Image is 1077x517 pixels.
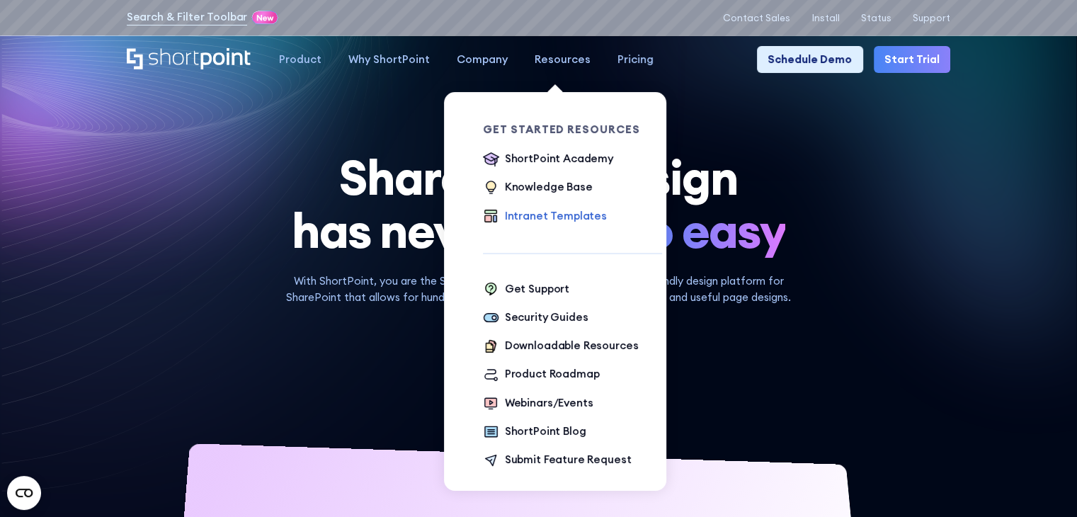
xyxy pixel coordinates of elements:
[266,273,811,306] p: With ShortPoint, you are the SharePoint Designer. ShortPoint is a user-friendly design platform f...
[483,395,593,413] a: Webinars/Events
[483,179,592,197] a: Knowledge Base
[861,13,891,23] a: Status
[622,204,786,257] span: so easy
[483,366,599,384] a: Product Roadmap
[483,452,631,470] a: Submit Feature Request
[505,366,600,382] div: Product Roadmap
[505,309,588,326] div: Security Guides
[874,46,950,73] a: Start Trial
[521,46,604,73] a: Resources
[913,13,950,23] a: Support
[811,13,839,23] a: Install
[457,52,508,68] div: Company
[348,52,430,68] div: Why ShortPoint
[757,46,862,73] a: Schedule Demo
[604,46,667,73] a: Pricing
[127,9,248,25] a: Search & Filter Toolbar
[483,338,638,356] a: Downloadable Resources
[7,476,41,510] button: Open CMP widget
[127,151,951,258] h1: SharePoint Design has never been
[535,52,591,68] div: Resources
[505,208,607,225] div: Intranet Templates
[505,151,613,167] div: ShortPoint Academy
[617,52,654,68] div: Pricing
[505,179,593,195] div: Knowledge Base
[266,46,335,73] a: Product
[483,281,569,299] a: Get Support
[1006,449,1077,517] iframe: Chat Widget
[483,151,613,169] a: ShortPoint Academy
[505,452,632,468] div: Submit Feature Request
[335,46,443,73] a: Why ShortPoint
[279,52,321,68] div: Product
[483,309,588,327] a: Security Guides
[505,338,639,354] div: Downloadable Resources
[723,13,790,23] a: Contact Sales
[483,208,607,226] a: Intranet Templates
[505,424,586,440] div: ShortPoint Blog
[483,124,662,135] div: Get Started Resources
[443,46,521,73] a: Company
[127,48,252,72] a: Home
[505,395,593,411] div: Webinars/Events
[483,424,586,441] a: ShortPoint Blog
[505,281,569,297] div: Get Support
